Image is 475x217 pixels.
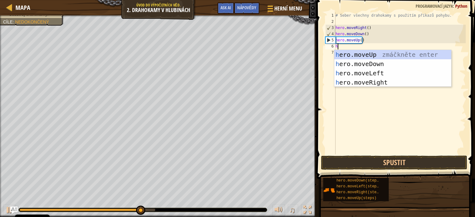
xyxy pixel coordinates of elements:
[3,19,13,24] span: Cíle
[453,3,455,9] span: :
[10,207,18,214] button: Ask AI
[321,156,467,170] button: Spustit
[325,12,336,19] div: 1
[326,31,336,37] div: 4
[323,184,335,196] img: portrait.png
[336,196,377,200] span: hero.moveUp(steps)
[237,5,256,10] span: Nápovědy
[217,2,234,14] button: Ask AI
[336,190,383,194] span: hero.moveRight(steps)
[15,3,30,12] span: Mapa
[336,178,381,183] span: hero.moveDown(steps)
[325,43,336,49] div: 6
[455,3,467,9] span: Python
[12,3,30,12] a: Mapa
[416,3,453,9] span: Programovací jazyk
[325,19,336,25] div: 2
[289,205,295,215] span: ♫
[220,5,231,10] span: Ask AI
[13,19,15,24] span: :
[326,37,336,43] div: 5
[15,19,49,24] span: Nedokončený
[301,204,314,217] button: Přepnout na celou obrazovku
[274,5,302,13] span: Herní menu
[336,184,381,189] span: hero.moveLeft(steps)
[3,204,15,217] button: Ctrl + P: Play
[272,204,285,217] button: Nastavení hlasitosti
[263,2,306,17] button: Herní menu
[325,49,336,56] div: 7
[288,204,298,217] button: ♫
[326,25,336,31] div: 3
